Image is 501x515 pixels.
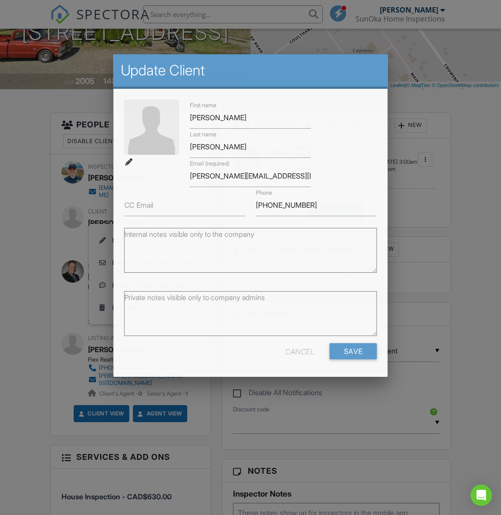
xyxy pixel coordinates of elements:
label: Phone [256,188,272,196]
label: Email (required) [190,159,229,167]
input: Save [330,343,377,359]
label: Last name [190,130,216,138]
label: Internal notes visible only to the company [124,229,254,239]
label: Private notes visible only to company admins [124,292,265,302]
label: CC Email [124,200,154,210]
img: default-user-f0147aede5fd5fa78ca7ade42f37bd4542148d508eef1c3d3ea960f66861d68b.jpg [124,100,180,155]
div: Open Intercom Messenger [470,484,492,506]
h2: Update Client [121,61,381,79]
div: Cancel [286,343,314,359]
label: First name [190,101,216,109]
